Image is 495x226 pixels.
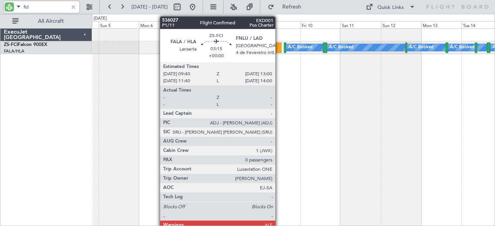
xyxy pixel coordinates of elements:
[179,21,219,28] div: Tue 7
[9,15,84,27] button: All Aircraft
[329,42,353,53] div: A/C Booked
[24,1,68,13] input: A/C (Reg. or Type)
[288,42,312,53] div: A/C Booked
[4,42,47,47] a: ZS-FCIFalcon 900EX
[362,1,419,13] button: Quick Links
[340,21,381,28] div: Sat 11
[409,42,434,53] div: A/C Booked
[20,19,82,24] span: All Aircraft
[421,21,461,28] div: Mon 13
[377,4,404,12] div: Quick Links
[4,42,18,47] span: ZS-FCI
[450,42,475,53] div: A/C Booked
[131,3,168,10] span: [DATE] - [DATE]
[381,21,421,28] div: Sun 12
[260,21,300,28] div: Thu 9
[276,4,308,10] span: Refresh
[4,48,24,54] a: FALA/HLA
[99,21,139,28] div: Sun 5
[300,21,340,28] div: Fri 10
[94,15,107,22] div: [DATE]
[220,21,260,28] div: Wed 8
[264,1,311,13] button: Refresh
[139,21,179,28] div: Mon 6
